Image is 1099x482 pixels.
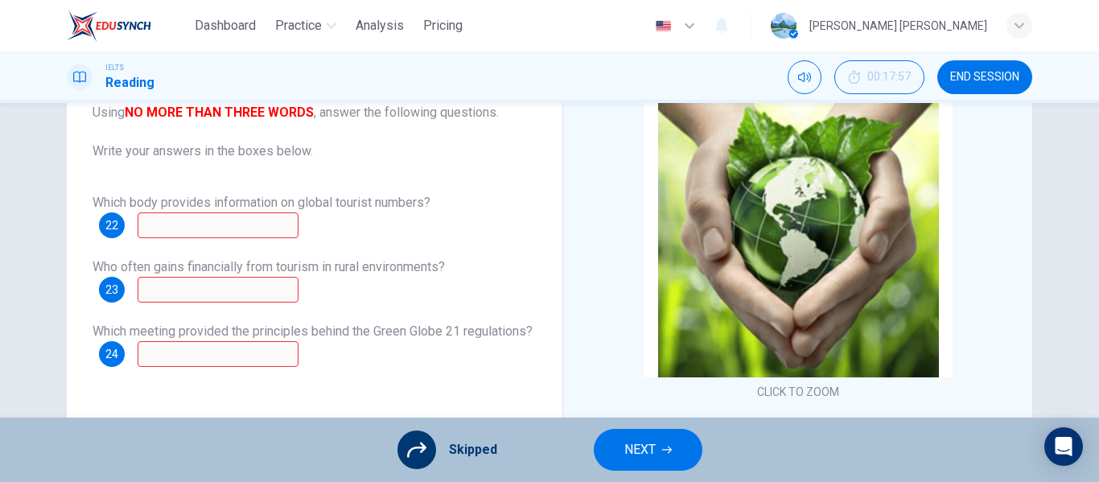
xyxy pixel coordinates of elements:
[950,71,1019,84] span: END SESSION
[937,60,1032,94] button: END SESSION
[67,10,151,42] img: EduSynch logo
[867,71,911,84] span: 00:17:57
[834,60,924,94] div: Hide
[653,20,673,32] img: en
[771,13,796,39] img: Profile picture
[93,195,430,210] span: Which body provides information on global tourist numbers?
[275,16,322,35] span: Practice
[624,439,656,461] span: NEXT
[594,429,702,471] button: NEXT
[349,11,410,40] button: Analysis
[67,10,188,42] a: EduSynch logo
[269,11,343,40] button: Practice
[834,60,924,94] button: 00:17:57
[105,220,118,231] span: 22
[93,259,445,274] span: Who often gains financially from tourism in rural environments?
[449,440,497,459] span: Skipped
[417,11,469,40] button: Pricing
[93,323,533,339] span: Which meeting provided the principles behind the Green Globe 21 regulations?
[105,62,124,73] span: IELTS
[188,11,262,40] button: Dashboard
[125,105,314,120] font: NO MORE THAN THREE WORDS
[809,16,987,35] div: [PERSON_NAME] [PERSON_NAME]
[788,60,821,94] div: Mute
[105,284,118,295] span: 23
[356,16,404,35] span: Analysis
[105,73,154,93] h1: Reading
[195,16,256,35] span: Dashboard
[1044,427,1083,466] div: Open Intercom Messenger
[423,16,463,35] span: Pricing
[105,348,118,360] span: 24
[93,103,537,161] span: Using , answer the following questions. Write your answers in the boxes below.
